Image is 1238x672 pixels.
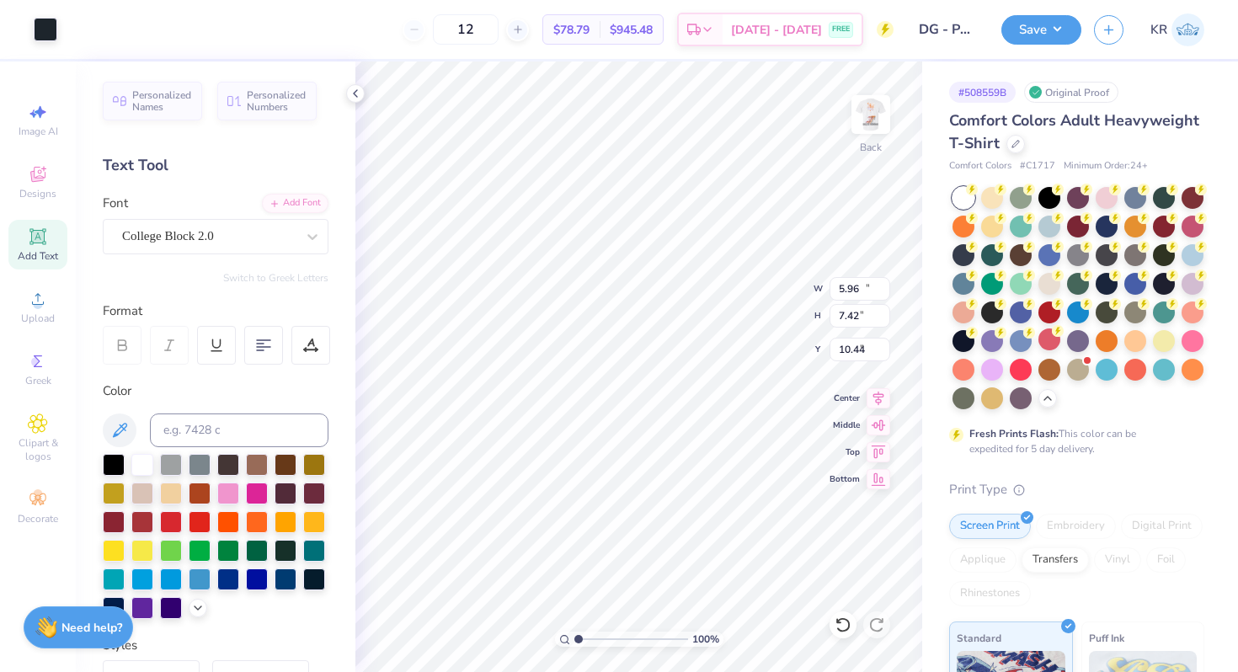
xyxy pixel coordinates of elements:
[949,514,1031,539] div: Screen Print
[949,82,1016,103] div: # 508559B
[1036,514,1116,539] div: Embroidery
[103,381,328,401] div: Color
[692,632,719,647] span: 100 %
[8,436,67,463] span: Clipart & logos
[21,312,55,325] span: Upload
[830,419,860,431] span: Middle
[223,271,328,285] button: Switch to Greek Letters
[553,21,590,39] span: $78.79
[1022,547,1089,573] div: Transfers
[150,413,328,447] input: e.g. 7428 c
[103,194,128,213] label: Font
[132,89,192,113] span: Personalized Names
[19,125,58,138] span: Image AI
[1024,82,1118,103] div: Original Proof
[949,581,1031,606] div: Rhinestones
[247,89,307,113] span: Personalized Numbers
[830,392,860,404] span: Center
[949,480,1204,499] div: Print Type
[830,473,860,485] span: Bottom
[832,24,850,35] span: FREE
[1064,159,1148,173] span: Minimum Order: 24 +
[25,374,51,387] span: Greek
[1150,13,1204,46] a: KR
[1094,547,1141,573] div: Vinyl
[1121,514,1203,539] div: Digital Print
[1171,13,1204,46] img: Kaylee Rivera
[949,547,1017,573] div: Applique
[1001,15,1081,45] button: Save
[949,159,1011,173] span: Comfort Colors
[731,21,822,39] span: [DATE] - [DATE]
[103,301,330,321] div: Format
[18,249,58,263] span: Add Text
[610,21,653,39] span: $945.48
[1146,547,1186,573] div: Foil
[1150,20,1167,40] span: KR
[957,629,1001,647] span: Standard
[103,154,328,177] div: Text Tool
[103,636,328,655] div: Styles
[18,512,58,525] span: Decorate
[969,426,1177,456] div: This color can be expedited for 5 day delivery.
[1089,629,1124,647] span: Puff Ink
[433,14,499,45] input: – –
[1020,159,1055,173] span: # C1717
[830,446,860,458] span: Top
[854,98,888,131] img: Back
[19,187,56,200] span: Designs
[949,110,1199,153] span: Comfort Colors Adult Heavyweight T-Shirt
[61,620,122,636] strong: Need help?
[906,13,989,46] input: Untitled Design
[860,140,882,155] div: Back
[969,427,1059,440] strong: Fresh Prints Flash:
[262,194,328,213] div: Add Font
